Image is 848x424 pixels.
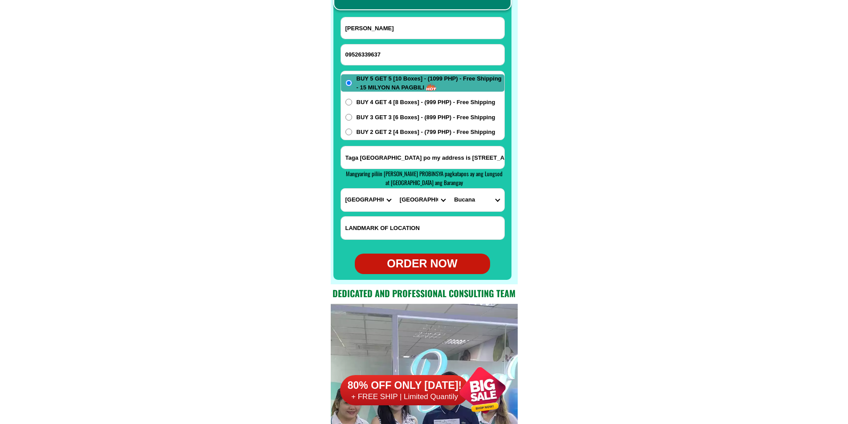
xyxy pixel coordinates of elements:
[357,113,495,122] span: BUY 3 GET 3 [6 Boxes] - (899 PHP) - Free Shipping
[341,189,395,211] select: Select province
[345,99,352,105] input: BUY 4 GET 4 [8 Boxes] - (999 PHP) - Free Shipping
[357,74,504,92] span: BUY 5 GET 5 [10 Boxes] - (1099 PHP) - Free Shipping - 15 MILYON NA PAGBILI
[345,80,352,86] input: BUY 5 GET 5 [10 Boxes] - (1099 PHP) - Free Shipping - 15 MILYON NA PAGBILI
[341,217,504,239] input: Input LANDMARKOFLOCATION
[357,98,495,107] span: BUY 4 GET 4 [8 Boxes] - (999 PHP) - Free Shipping
[341,44,504,65] input: Input phone_number
[395,189,450,211] select: Select district
[346,169,503,187] span: Mangyaring piliin [PERSON_NAME] PROBINSYA pagkatapos ay ang Lungsod at [GEOGRAPHIC_DATA] ang Bara...
[450,189,504,211] select: Select commune
[357,128,495,137] span: BUY 2 GET 2 [4 Boxes] - (799 PHP) - Free Shipping
[345,114,352,121] input: BUY 3 GET 3 [6 Boxes] - (899 PHP) - Free Shipping
[341,17,504,39] input: Input full_name
[355,255,490,272] div: ORDER NOW
[340,392,469,402] h6: + FREE SHIP | Limited Quantily
[341,146,504,169] input: Input address
[331,287,518,300] h2: Dedicated and professional consulting team
[340,379,469,392] h6: 80% OFF ONLY [DATE]!
[345,129,352,135] input: BUY 2 GET 2 [4 Boxes] - (799 PHP) - Free Shipping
